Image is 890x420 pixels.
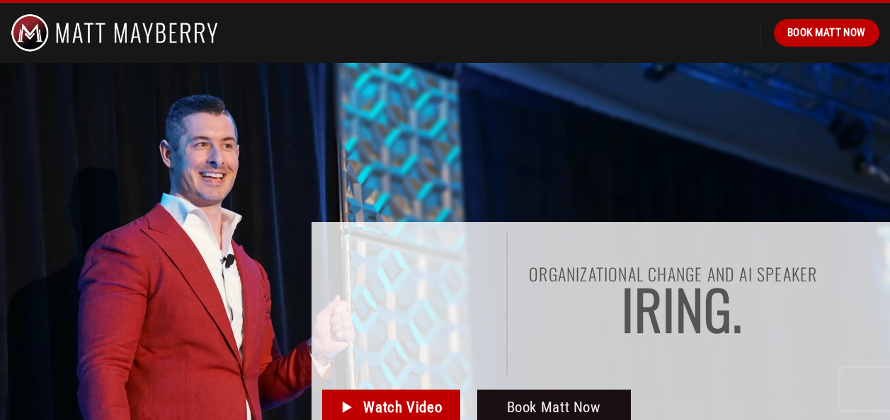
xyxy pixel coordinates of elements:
[529,265,879,282] h1: Organizational change and AI speaker
[363,396,442,419] span: Watch Video
[787,24,866,41] span: Book Matt Now
[507,396,601,419] span: Book Matt Now
[11,3,218,63] img: Matt Mayberry
[774,19,879,46] a: Book Matt Now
